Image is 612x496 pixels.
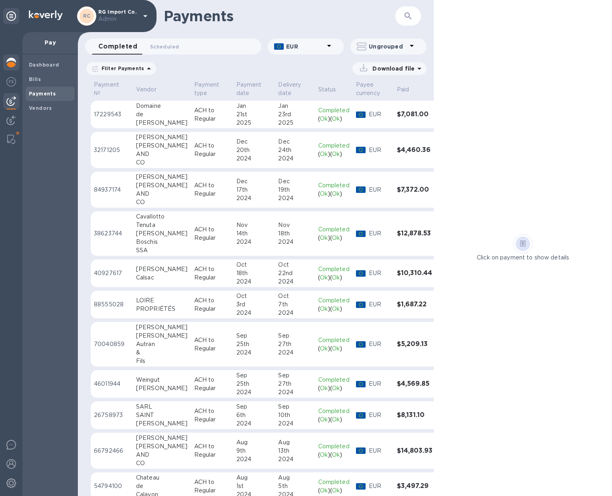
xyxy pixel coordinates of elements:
[236,138,272,146] div: Dec
[29,91,56,97] b: Payments
[318,451,350,459] div: ( ) ( )
[318,273,350,282] div: ( ) ( )
[136,238,188,246] div: Boschis
[320,190,328,198] p: Ok
[278,332,311,340] div: Sep
[236,277,272,286] div: 2024
[194,478,230,495] p: ACH to Regular
[236,474,272,482] div: Aug
[236,119,272,127] div: 2025
[332,190,340,198] p: Ok
[318,85,336,94] p: Status
[98,65,144,72] p: Filter Payments
[278,119,311,127] div: 2025
[98,41,137,52] span: Completed
[194,442,230,459] p: ACH to Regular
[369,43,407,51] p: Ungrouped
[136,150,188,158] div: AND
[318,85,347,94] span: Status
[278,455,311,464] div: 2024
[194,225,230,242] p: ACH to Regular
[136,305,188,313] div: PROPRIÉTÉS
[98,15,138,23] p: Admin
[136,411,188,419] div: SAINT
[397,482,433,490] h3: $3,497.29
[236,146,272,154] div: 20th
[194,81,230,97] span: Payment type
[278,419,311,428] div: 2024
[194,296,230,313] p: ACH to Regular
[318,344,350,353] div: ( ) ( )
[136,265,188,273] div: [PERSON_NAME]
[136,419,188,428] div: [PERSON_NAME]
[320,273,328,282] p: Ok
[278,447,311,455] div: 13th
[318,234,350,242] div: ( ) ( )
[278,482,311,490] div: 5th
[94,186,130,194] p: 84937174
[320,234,328,242] p: Ok
[318,150,350,158] div: ( ) ( )
[136,376,188,384] div: Weingut
[94,447,130,455] p: 66792466
[278,102,311,110] div: Jan
[236,110,272,119] div: 21st
[278,474,311,482] div: Aug
[278,340,311,348] div: 27th
[3,8,19,24] div: Unpin categories
[369,65,415,73] p: Download file
[318,142,350,150] p: Completed
[136,403,188,411] div: SARL
[369,186,390,194] p: EUR
[194,181,230,198] p: ACH to Regular
[318,181,350,190] p: Completed
[286,43,324,51] p: EUR
[136,158,188,167] div: CO
[94,300,130,309] p: 88555028
[369,340,390,348] p: EUR
[136,133,188,142] div: [PERSON_NAME]
[278,194,311,202] div: 2024
[320,384,328,393] p: Ok
[318,265,350,273] p: Completed
[136,459,188,468] div: CO
[332,273,340,282] p: Ok
[397,340,433,348] h3: $5,209.13
[356,81,380,97] p: Payee currency
[278,146,311,154] div: 24th
[397,186,433,194] h3: $7,372.00
[397,111,433,118] h3: $7,081.00
[136,474,188,482] div: Chateau
[29,105,52,111] b: Vendors
[278,186,311,194] div: 19th
[278,403,311,411] div: Sep
[94,411,130,419] p: 26758973
[194,265,230,282] p: ACH to Regular
[369,146,390,154] p: EUR
[94,229,130,238] p: 38623744
[136,198,188,206] div: CO
[356,81,390,97] span: Payee currency
[194,142,230,158] p: ACH to Regular
[236,348,272,357] div: 2024
[318,115,350,123] div: ( ) ( )
[278,411,311,419] div: 10th
[397,380,433,388] h3: $4,569.85
[278,81,301,97] p: Delivery date
[236,340,272,348] div: 25th
[320,344,328,353] p: Ok
[318,384,350,393] div: ( ) ( )
[318,106,350,115] p: Completed
[397,411,433,419] h3: $8,131.10
[83,13,91,19] b: RC
[318,336,350,344] p: Completed
[136,221,188,229] div: Tenuta
[236,261,272,269] div: Oct
[236,482,272,490] div: 1st
[278,309,311,317] div: 2024
[236,81,262,97] p: Payment date
[332,486,340,495] p: Ok
[397,146,433,154] h3: $4,460.36
[320,305,328,313] p: Ok
[278,388,311,397] div: 2024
